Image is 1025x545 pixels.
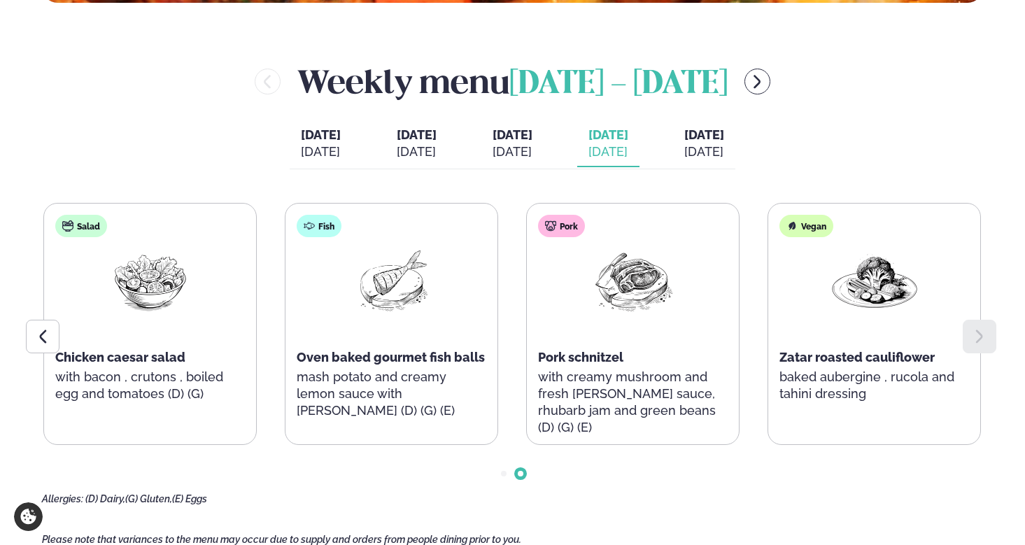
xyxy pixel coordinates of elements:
[14,502,43,531] a: Cookie settings
[386,121,448,167] button: [DATE] [DATE]
[397,143,437,160] div: [DATE]
[577,121,639,167] button: [DATE] [DATE]
[538,215,585,237] div: Pork
[290,121,352,167] button: [DATE] [DATE]
[347,248,437,313] img: Fish.png
[297,59,728,104] h2: Weekly menu
[538,350,623,364] span: Pork schnitzel
[42,493,83,504] span: Allergies:
[744,69,770,94] button: menu-btn-right
[545,220,556,232] img: pork.svg
[501,471,507,476] span: Go to slide 1
[55,369,245,402] p: with bacon , crutons , boiled egg and tomatoes (D) (G)
[493,143,532,160] div: [DATE]
[304,220,315,232] img: fish.svg
[538,369,728,436] p: with creamy mushroom and fresh [PERSON_NAME] sauce, rhubarb jam and green beans (D) (G) (E)
[481,121,544,167] button: [DATE] [DATE]
[830,248,919,313] img: Vegan.png
[301,143,341,160] div: [DATE]
[673,121,735,167] button: [DATE] [DATE]
[172,493,207,504] span: (E) Eggs
[301,127,341,143] span: [DATE]
[55,350,185,364] span: Chicken caesar salad
[684,127,724,142] span: [DATE]
[779,369,969,402] p: baked aubergine , rucola and tahini dressing
[509,69,728,100] span: [DATE] - [DATE]
[779,350,935,364] span: Zatar roasted cauliflower
[255,69,281,94] button: menu-btn-left
[588,127,628,142] span: [DATE]
[125,493,172,504] span: (G) Gluten,
[493,127,532,142] span: [DATE]
[588,248,678,313] img: Pork-Meat.png
[397,127,437,142] span: [DATE]
[62,220,73,232] img: salad.svg
[42,534,521,545] span: Please note that variances to the menu may occur due to supply and orders from people dining prio...
[55,215,107,237] div: Salad
[297,350,485,364] span: Oven baked gourmet fish balls
[297,215,341,237] div: Fish
[297,369,486,419] p: mash potato and creamy lemon sauce with [PERSON_NAME] (D) (G) (E)
[779,215,833,237] div: Vegan
[518,471,523,476] span: Go to slide 2
[786,220,798,232] img: Vegan.svg
[85,493,125,504] span: (D) Dairy,
[684,143,724,160] div: [DATE]
[588,143,628,160] div: [DATE]
[106,248,195,313] img: Salad.png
